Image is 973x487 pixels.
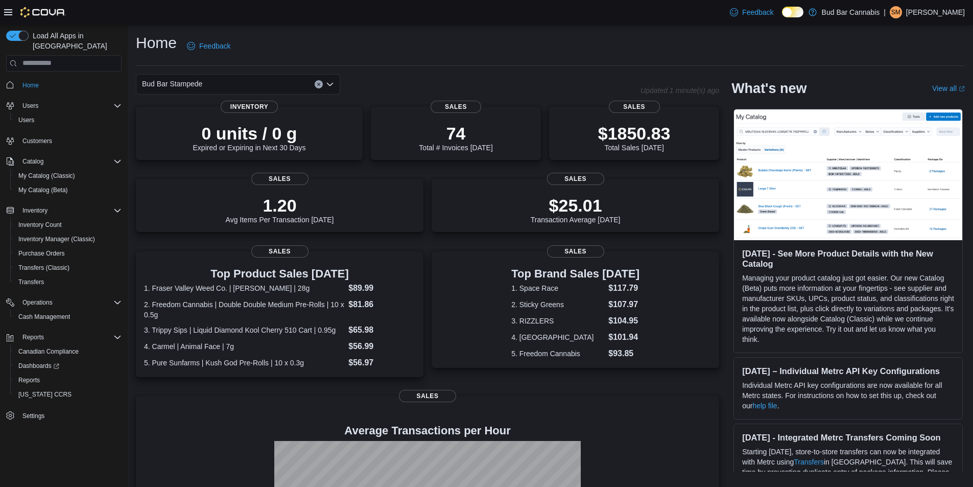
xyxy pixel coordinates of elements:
[18,347,79,356] span: Canadian Compliance
[10,275,126,289] button: Transfers
[742,432,954,443] h3: [DATE] - Integrated Metrc Transfers Coming Soon
[22,137,52,145] span: Customers
[18,100,122,112] span: Users
[136,33,177,53] h1: Home
[22,102,38,110] span: Users
[251,173,308,185] span: Sales
[742,273,954,344] p: Managing your product catalog just got easier. Our new Catalog (Beta) puts more information at yo...
[221,101,278,113] span: Inventory
[14,233,122,245] span: Inventory Manager (Classic)
[609,101,660,113] span: Sales
[18,172,75,180] span: My Catalog (Classic)
[531,195,621,216] p: $25.01
[822,6,880,18] p: Bud Bar Cannabis
[29,31,122,51] span: Load All Apps in [GEOGRAPHIC_DATA]
[10,113,126,127] button: Users
[10,359,126,373] a: Dashboards
[14,262,122,274] span: Transfers (Classic)
[199,41,230,51] span: Feedback
[14,345,83,358] a: Canadian Compliance
[144,425,711,437] h4: Average Transactions per Hour
[142,78,202,90] span: Bud Bar Stampede
[2,203,126,218] button: Inventory
[906,6,965,18] p: [PERSON_NAME]
[742,248,954,269] h3: [DATE] - See More Product Details with the New Catalog
[348,357,415,369] dd: $56.97
[144,341,344,352] dt: 4. Carmel | Animal Face | 7g
[884,6,886,18] p: |
[794,458,824,466] a: Transfers
[419,123,492,144] p: 74
[18,264,69,272] span: Transfers (Classic)
[348,340,415,353] dd: $56.99
[547,245,604,258] span: Sales
[348,298,415,311] dd: $81.86
[598,123,671,144] p: $1850.83
[18,204,52,217] button: Inventory
[10,387,126,402] button: [US_STATE] CCRS
[14,247,69,260] a: Purchase Orders
[14,247,122,260] span: Purchase Orders
[10,373,126,387] button: Reports
[399,390,456,402] span: Sales
[608,298,639,311] dd: $107.97
[10,183,126,197] button: My Catalog (Beta)
[10,310,126,324] button: Cash Management
[14,184,122,196] span: My Catalog (Beta)
[348,282,415,294] dd: $89.99
[14,219,66,231] a: Inventory Count
[14,114,38,126] a: Users
[226,195,334,216] p: 1.20
[14,345,122,358] span: Canadian Compliance
[18,116,34,124] span: Users
[22,81,39,89] span: Home
[782,7,803,17] input: Dark Mode
[10,232,126,246] button: Inventory Manager (Classic)
[348,324,415,336] dd: $65.98
[752,402,777,410] a: help file
[14,184,72,196] a: My Catalog (Beta)
[14,114,122,126] span: Users
[547,173,604,185] span: Sales
[18,100,42,112] button: Users
[18,155,48,168] button: Catalog
[431,101,482,113] span: Sales
[183,36,234,56] a: Feedback
[10,344,126,359] button: Canadian Compliance
[14,311,122,323] span: Cash Management
[959,86,965,92] svg: External link
[10,218,126,232] button: Inventory Count
[511,316,604,326] dt: 3. RIZZLERS
[2,99,126,113] button: Users
[144,283,344,293] dt: 1. Fraser Valley Weed Co. | [PERSON_NAME] | 28g
[144,299,344,320] dt: 2. Freedom Cannabis | Double Double Medium Pre-Rolls | 10 x 0.5g
[22,412,44,420] span: Settings
[18,296,122,309] span: Operations
[640,86,719,95] p: Updated 1 minute(s) ago
[14,276,122,288] span: Transfers
[598,123,671,152] div: Total Sales [DATE]
[18,331,48,343] button: Reports
[2,295,126,310] button: Operations
[18,278,44,286] span: Transfers
[251,245,308,258] span: Sales
[18,186,68,194] span: My Catalog (Beta)
[326,80,334,88] button: Open list of options
[14,170,79,182] a: My Catalog (Classic)
[18,221,62,229] span: Inventory Count
[18,155,122,168] span: Catalog
[608,315,639,327] dd: $104.95
[144,268,415,280] h3: Top Product Sales [DATE]
[144,358,344,368] dt: 5. Pure Sunfarms | Kush God Pre-Rolls | 10 x 0.3g
[18,134,122,147] span: Customers
[608,331,639,343] dd: $101.94
[932,84,965,92] a: View allExternal link
[18,362,59,370] span: Dashboards
[14,374,44,386] a: Reports
[2,133,126,148] button: Customers
[14,360,63,372] a: Dashboards
[2,408,126,423] button: Settings
[18,235,95,243] span: Inventory Manager (Classic)
[18,79,122,91] span: Home
[14,388,122,401] span: Washington CCRS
